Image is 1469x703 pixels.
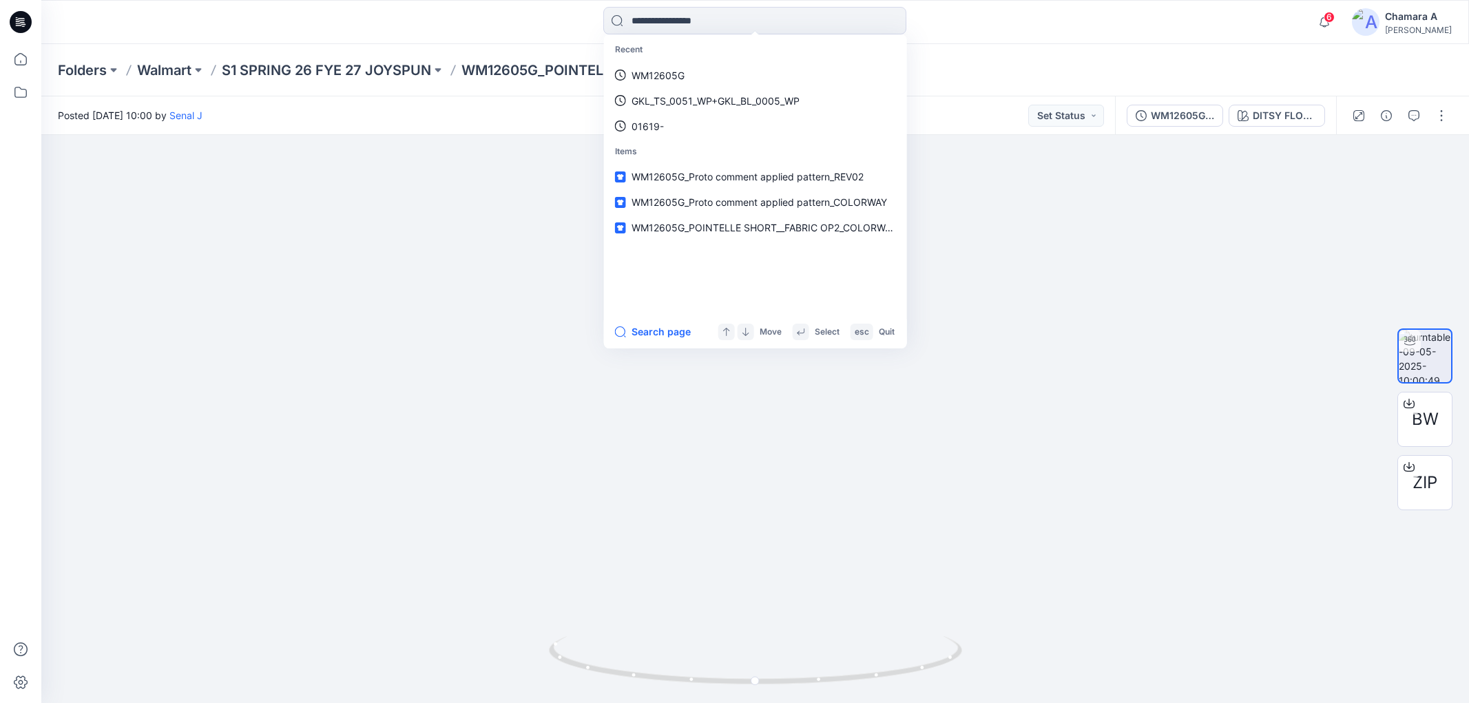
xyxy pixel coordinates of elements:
p: Items [607,139,904,165]
div: WM12605G_POINTELLE SHORT__FABRIC OP2_COLORWAY [1151,108,1214,123]
a: WM12605G_Proto comment applied pattern_COLORWAY [607,189,904,215]
div: DITSY FLORAL V1 CW7 VIVID WHITE [1253,108,1316,123]
p: 01619- [632,119,664,134]
span: WM12605G_Proto comment applied pattern_COLORWAY [632,196,887,208]
a: 01619- [607,114,904,139]
a: Folders [58,61,107,80]
a: S1 SPRING 26 FYE 27 JOYSPUN [222,61,431,80]
a: Walmart [137,61,191,80]
img: turntable-09-05-2025-10:00:49 [1399,330,1451,382]
p: WM12605G [632,68,685,83]
p: GKL_TS_0051_WP+GKL_BL_0005_WP [632,94,800,108]
p: esc [855,325,869,339]
span: ZIP [1413,470,1437,495]
p: Move [760,325,782,339]
span: Posted [DATE] 10:00 by [58,108,202,123]
span: WM12605G_Proto comment applied pattern_REV02 [632,171,864,182]
p: Quit [879,325,895,339]
span: WM12605G_POINTELLE SHORT__FABRIC OP2_COLORWAY_REV1 [632,222,924,233]
span: 6 [1324,12,1335,23]
a: WM12605G_POINTELLE SHORT__FABRIC OP2_COLORWAY_REV1 [607,215,904,240]
a: WM12605G [607,63,904,88]
button: Search page [615,324,691,340]
a: WM12605G_Proto comment applied pattern_REV02 [607,164,904,189]
a: GKL_TS_0051_WP+GKL_BL_0005_WP [607,88,904,114]
div: [PERSON_NAME] [1385,25,1452,35]
p: Select [815,325,840,339]
div: Chamara A [1385,8,1452,25]
button: DITSY FLORAL V1 CW7 VIVID WHITE [1229,105,1325,127]
button: Details [1375,105,1397,127]
p: Recent [607,37,904,63]
p: WM12605G_POINTELLE SHORT__FABRIC OP2_COLORWAY [461,61,783,80]
button: WM12605G_POINTELLE SHORT__FABRIC OP2_COLORWAY [1127,105,1223,127]
img: avatar [1352,8,1379,36]
span: BW [1412,407,1439,432]
a: Senal J [169,109,202,121]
